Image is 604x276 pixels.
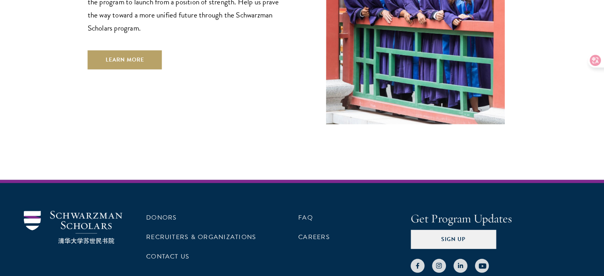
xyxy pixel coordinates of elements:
h4: Get Program Updates [411,211,580,227]
button: Sign Up [411,230,496,249]
a: Donors [146,213,177,222]
a: FAQ [298,213,313,222]
img: Schwarzman Scholars [24,211,122,244]
a: Careers [298,232,330,242]
a: Recruiters & Organizations [146,232,256,242]
a: Learn More [88,50,162,69]
a: Contact Us [146,252,189,261]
